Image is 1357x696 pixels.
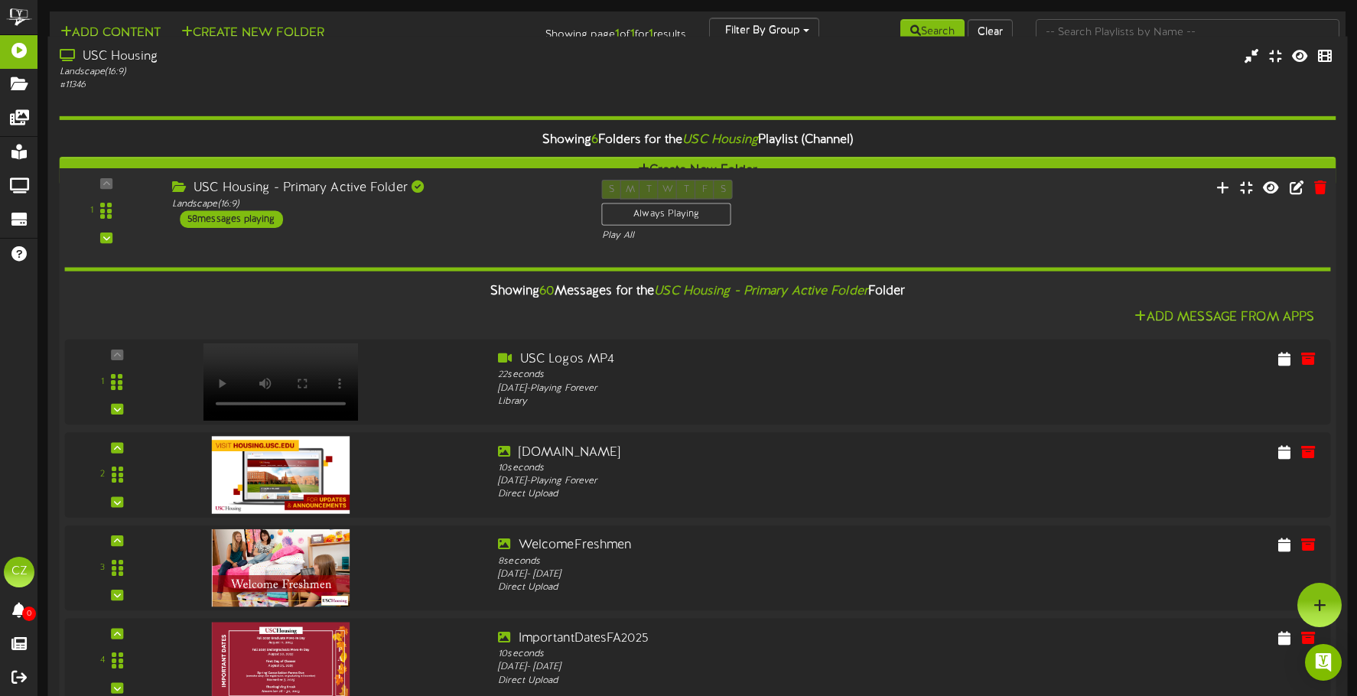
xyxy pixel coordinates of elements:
[498,648,1002,661] div: 10 seconds
[602,203,731,226] div: Always Playing
[22,607,36,621] span: 0
[480,18,698,44] div: Showing page of for results
[591,133,598,147] span: 6
[539,285,554,298] span: 60
[60,66,578,79] div: Landscape ( 16:9 )
[498,555,1002,568] div: 8 seconds
[47,124,1347,157] div: Showing Folders for the Playlist (Channel)
[212,436,350,513] img: f178b5d0-1b16-4a8b-8848-1ec877d34465.jpg
[4,557,34,587] div: CZ
[682,133,757,147] i: USC Housing
[602,229,901,242] div: Play All
[498,461,1002,474] div: 10 seconds
[498,661,1002,674] div: [DATE] - [DATE]
[709,18,819,44] button: Filter By Group
[649,28,653,41] strong: 1
[498,674,1002,687] div: Direct Upload
[60,79,578,92] div: # 11346
[180,210,283,227] div: 58 messages playing
[630,28,635,41] strong: 1
[60,48,578,66] div: USC Housing
[498,351,1002,369] div: USC Logos MP4
[498,537,1002,555] div: WelcomeFreshmen
[172,180,578,197] div: USC Housing - Primary Active Folder
[498,395,1002,408] div: Library
[172,197,578,210] div: Landscape ( 16:9 )
[498,568,1002,581] div: [DATE] - [DATE]
[968,19,1013,45] button: Clear
[1036,19,1339,45] input: -- Search Playlists by Name --
[498,369,1002,382] div: 22 seconds
[615,28,620,41] strong: 1
[498,581,1002,594] div: Direct Upload
[900,19,965,45] button: Search
[1130,308,1319,327] button: Add Message From Apps
[498,382,1002,395] div: [DATE] - Playing Forever
[212,529,350,607] img: 35e477e3-1c49-4852-8431-9ffba193bee4.jpg
[654,285,868,298] i: USC Housing - Primary Active Folder
[53,275,1342,308] div: Showing Messages for the Folder
[56,24,165,43] button: Add Content
[60,157,1336,185] button: Create New Folder
[498,629,1002,647] div: ImportantDatesFA2025
[498,475,1002,488] div: [DATE] - Playing Forever
[498,444,1002,461] div: [DOMAIN_NAME]
[177,24,329,43] button: Create New Folder
[1305,644,1342,681] div: Open Intercom Messenger
[498,488,1002,501] div: Direct Upload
